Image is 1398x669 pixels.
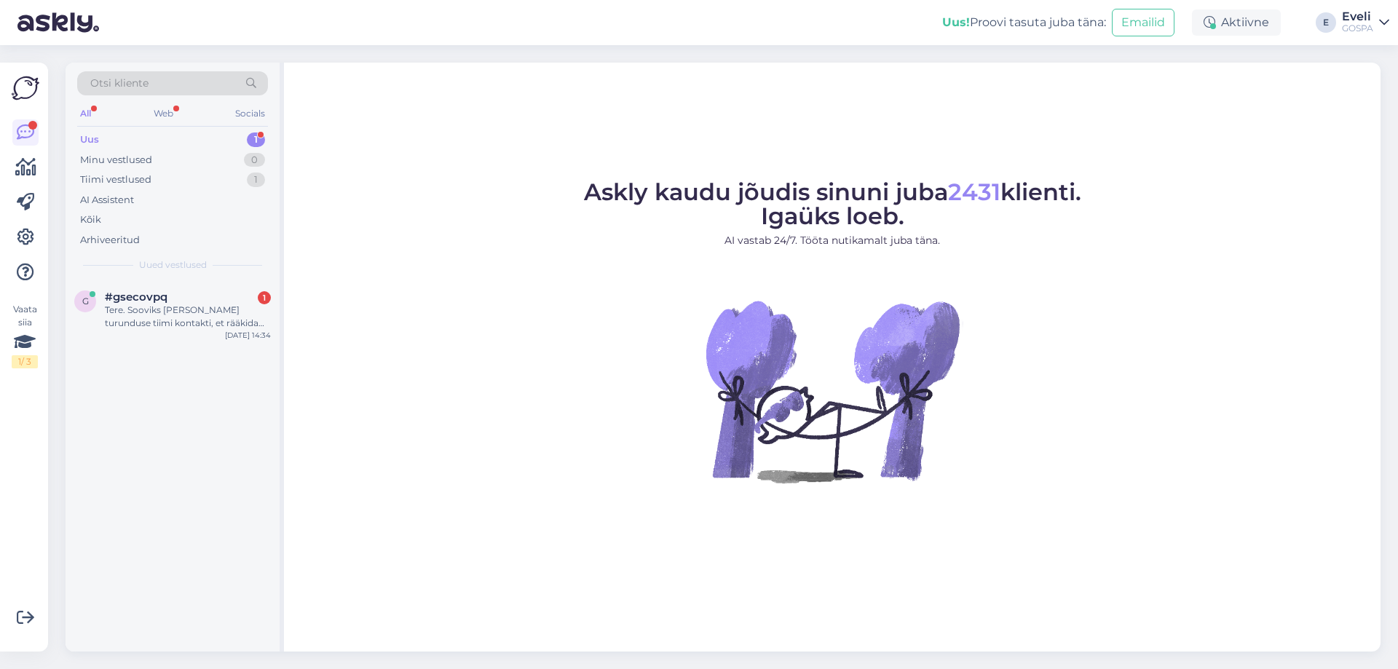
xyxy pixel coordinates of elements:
[1316,12,1336,33] div: E
[12,303,38,368] div: Vaata siia
[247,132,265,147] div: 1
[105,304,271,330] div: Tere. Sooviks [PERSON_NAME] turunduse tiimi kontakti, et rääkida võimalikest koostöödest. :)
[139,258,207,272] span: Uued vestlused
[1342,11,1373,23] div: Eveli
[80,213,101,227] div: Kõik
[80,193,134,207] div: AI Assistent
[1112,9,1174,36] button: Emailid
[1342,11,1389,34] a: EveliGOSPA
[77,104,94,123] div: All
[1192,9,1281,36] div: Aktiivne
[244,153,265,167] div: 0
[942,15,970,29] b: Uus!
[90,76,149,91] span: Otsi kliente
[584,233,1081,248] p: AI vastab 24/7. Tööta nutikamalt juba täna.
[247,173,265,187] div: 1
[80,132,99,147] div: Uus
[258,291,271,304] div: 1
[942,14,1106,31] div: Proovi tasuta juba täna:
[584,178,1081,230] span: Askly kaudu jõudis sinuni juba klienti. Igaüks loeb.
[80,233,140,248] div: Arhiveeritud
[232,104,268,123] div: Socials
[105,290,167,304] span: #gsecovpq
[151,104,176,123] div: Web
[12,74,39,102] img: Askly Logo
[12,355,38,368] div: 1 / 3
[1342,23,1373,34] div: GOSPA
[80,153,152,167] div: Minu vestlused
[225,330,271,341] div: [DATE] 14:34
[948,178,1000,206] span: 2431
[82,296,89,306] span: g
[80,173,151,187] div: Tiimi vestlused
[701,260,963,522] img: No Chat active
